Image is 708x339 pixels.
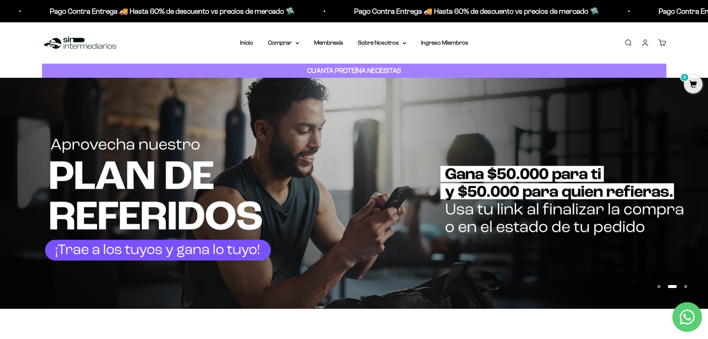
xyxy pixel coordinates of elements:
a: Membresía [314,39,343,46]
strong: CUANTA PROTEÍNA NECESITAS [307,67,401,74]
p: Pago Contra Entrega 🚚 Hasta 60% de descuento vs precios de mercado 🛸 [352,5,597,17]
p: Pago Contra Entrega 🚚 Hasta 60% de descuento vs precios de mercado 🛸 [47,5,292,17]
a: Ingreso Miembros [421,39,468,46]
summary: Comprar [268,38,299,48]
summary: Sobre Nosotros [358,38,406,48]
a: Inicio [240,39,253,46]
a: 0 [684,81,702,89]
mark: 0 [680,73,689,82]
